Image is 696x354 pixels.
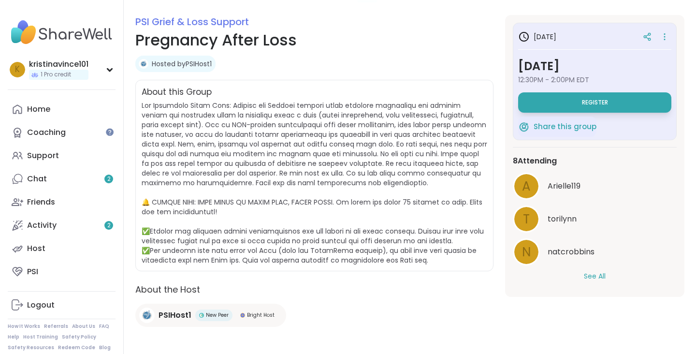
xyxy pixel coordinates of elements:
[139,308,155,323] img: PSIHost1
[513,173,677,200] a: AArielle119
[513,238,677,265] a: nnatcrobbins
[582,99,608,106] span: Register
[72,323,95,330] a: About Us
[27,266,38,277] div: PSI
[523,210,530,229] span: t
[27,197,55,207] div: Friends
[27,300,55,310] div: Logout
[135,15,249,29] a: PSI Grief & Loss Support
[8,15,116,49] img: ShareWell Nav Logo
[27,104,50,115] div: Home
[206,311,229,319] span: New Peer
[27,220,57,231] div: Activity
[27,174,47,184] div: Chat
[135,29,493,52] h1: Pregnancy After Loss
[513,206,677,233] a: ttorilynn
[27,243,45,254] div: Host
[548,213,577,225] span: torilynn
[240,313,245,318] img: Bright Host
[199,313,204,318] img: New Peer
[15,63,20,76] span: k
[518,75,671,85] span: 12:30PM - 2:00PM EDT
[139,59,148,69] img: PSIHost1
[27,150,59,161] div: Support
[522,243,531,262] span: n
[8,214,116,237] a: Activity2
[548,246,594,258] span: natcrobbins
[518,58,671,75] h3: [DATE]
[23,334,58,340] a: Host Training
[159,310,191,321] span: PSIHost1
[99,344,111,351] a: Blog
[106,128,114,136] iframe: Spotlight
[518,117,596,137] button: Share this group
[8,98,116,121] a: Home
[44,323,68,330] a: Referrals
[247,311,275,319] span: Bright Host
[513,155,557,167] span: 8 Attending
[152,59,212,69] a: Hosted byPSIHost1
[29,59,88,70] div: kristinavince101
[518,92,671,113] button: Register
[41,71,71,79] span: 1 Pro credit
[8,237,116,260] a: Host
[518,31,556,43] h3: [DATE]
[8,260,116,283] a: PSI
[8,191,116,214] a: Friends
[8,144,116,167] a: Support
[135,283,493,296] h2: About the Host
[142,86,212,99] h2: About this Group
[27,127,66,138] div: Coaching
[62,334,96,340] a: Safety Policy
[142,101,487,265] span: Lor Ipsumdolo Sitam Cons: Adipisc eli Seddoei tempori utlab etdolore magnaaliqu eni adminim venia...
[8,344,54,351] a: Safety Resources
[518,121,530,133] img: ShareWell Logomark
[522,177,531,196] span: A
[135,304,286,327] a: PSIHost1PSIHost1New PeerNew PeerBright HostBright Host
[8,167,116,191] a: Chat2
[8,121,116,144] a: Coaching
[534,121,596,133] span: Share this group
[8,294,116,317] a: Logout
[107,221,111,230] span: 2
[107,175,111,183] span: 2
[99,323,109,330] a: FAQ
[58,344,95,351] a: Redeem Code
[584,271,606,281] button: See All
[8,323,40,330] a: How It Works
[8,334,19,340] a: Help
[548,180,580,192] span: Arielle119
